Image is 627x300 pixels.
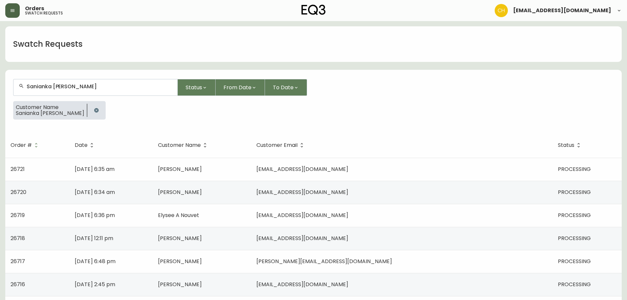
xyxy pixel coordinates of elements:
[558,188,591,196] span: PROCESSING
[216,79,265,96] button: From Date
[11,188,26,196] span: 26720
[558,234,591,242] span: PROCESSING
[16,110,84,116] span: Sanianka [PERSON_NAME]
[558,165,591,173] span: PROCESSING
[256,281,348,288] span: [EMAIL_ADDRESS][DOMAIN_NAME]
[158,188,202,196] span: [PERSON_NAME]
[11,234,25,242] span: 26718
[13,39,83,50] h1: Swatch Requests
[158,165,202,173] span: [PERSON_NAME]
[301,5,326,15] img: logo
[75,281,115,288] span: [DATE] 2:45 pm
[158,258,202,265] span: [PERSON_NAME]
[273,83,294,92] span: To Date
[158,142,209,148] span: Customer Name
[256,142,306,148] span: Customer Email
[223,83,251,92] span: From Date
[265,79,307,96] button: To Date
[558,142,583,148] span: Status
[558,281,591,288] span: PROCESSING
[256,165,348,173] span: [EMAIL_ADDRESS][DOMAIN_NAME]
[75,188,115,196] span: [DATE] 6:34 am
[558,211,591,219] span: PROCESSING
[158,143,201,147] span: Customer Name
[25,6,44,11] span: Orders
[158,234,202,242] span: [PERSON_NAME]
[178,79,216,96] button: Status
[158,211,199,219] span: Elysee A Nouvet
[11,142,40,148] span: Order #
[11,211,25,219] span: 26719
[11,165,25,173] span: 26721
[27,83,172,90] input: Search
[16,104,84,110] span: Customer Name
[25,11,63,15] h5: swatch requests
[158,281,202,288] span: [PERSON_NAME]
[186,83,202,92] span: Status
[11,281,25,288] span: 26716
[256,188,348,196] span: [EMAIL_ADDRESS][DOMAIN_NAME]
[75,211,115,219] span: [DATE] 6:36 pm
[495,4,508,17] img: 6288462cea190ebb98a2c2f3c744dd7e
[256,234,348,242] span: [EMAIL_ADDRESS][DOMAIN_NAME]
[558,258,591,265] span: PROCESSING
[75,143,88,147] span: Date
[256,211,348,219] span: [EMAIL_ADDRESS][DOMAIN_NAME]
[256,258,392,265] span: [PERSON_NAME][EMAIL_ADDRESS][DOMAIN_NAME]
[558,143,574,147] span: Status
[75,234,113,242] span: [DATE] 12:11 pm
[75,165,115,173] span: [DATE] 6:35 am
[256,143,298,147] span: Customer Email
[75,258,116,265] span: [DATE] 6:48 pm
[513,8,611,13] span: [EMAIL_ADDRESS][DOMAIN_NAME]
[11,143,32,147] span: Order #
[11,258,25,265] span: 26717
[75,142,96,148] span: Date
